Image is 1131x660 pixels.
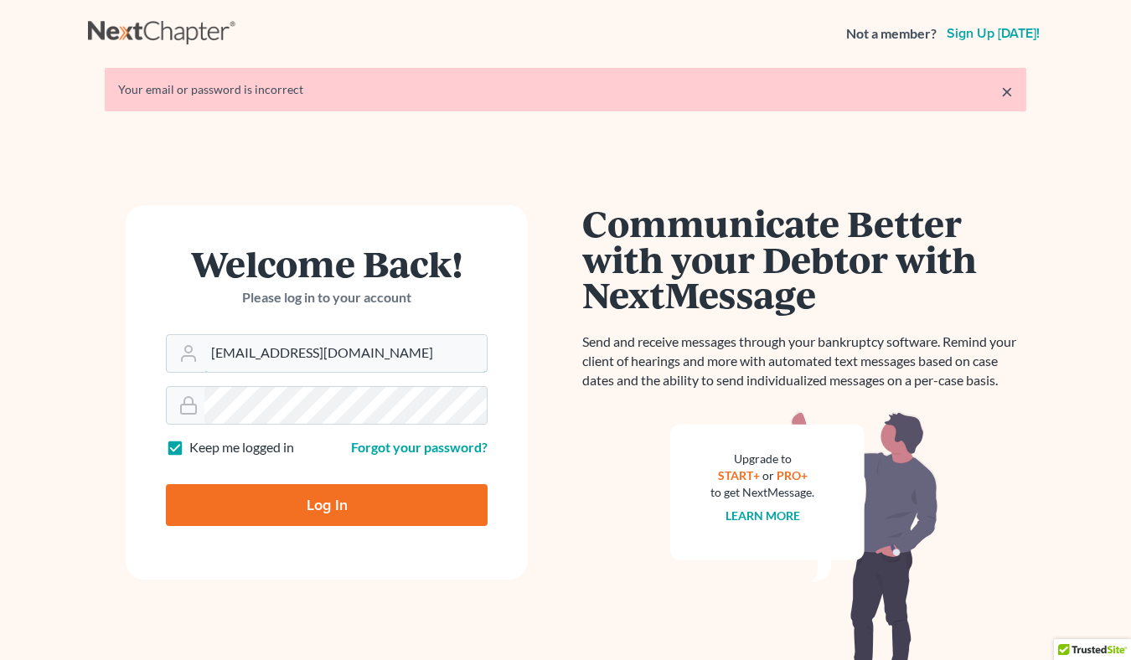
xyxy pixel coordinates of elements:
a: × [1001,81,1013,101]
span: or [762,468,774,482]
input: Log In [166,484,488,526]
a: Learn more [726,508,800,523]
div: Upgrade to [710,451,814,467]
a: START+ [718,468,760,482]
a: Forgot your password? [351,439,488,455]
p: Please log in to your account [166,288,488,307]
h1: Welcome Back! [166,245,488,281]
h1: Communicate Better with your Debtor with NextMessage [582,205,1026,312]
a: Sign up [DATE]! [943,27,1043,40]
p: Send and receive messages through your bankruptcy software. Remind your client of hearings and mo... [582,333,1026,390]
input: Email Address [204,335,487,372]
strong: Not a member? [846,24,937,44]
div: to get NextMessage. [710,484,814,501]
div: Your email or password is incorrect [118,81,1013,98]
label: Keep me logged in [189,438,294,457]
a: PRO+ [777,468,808,482]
